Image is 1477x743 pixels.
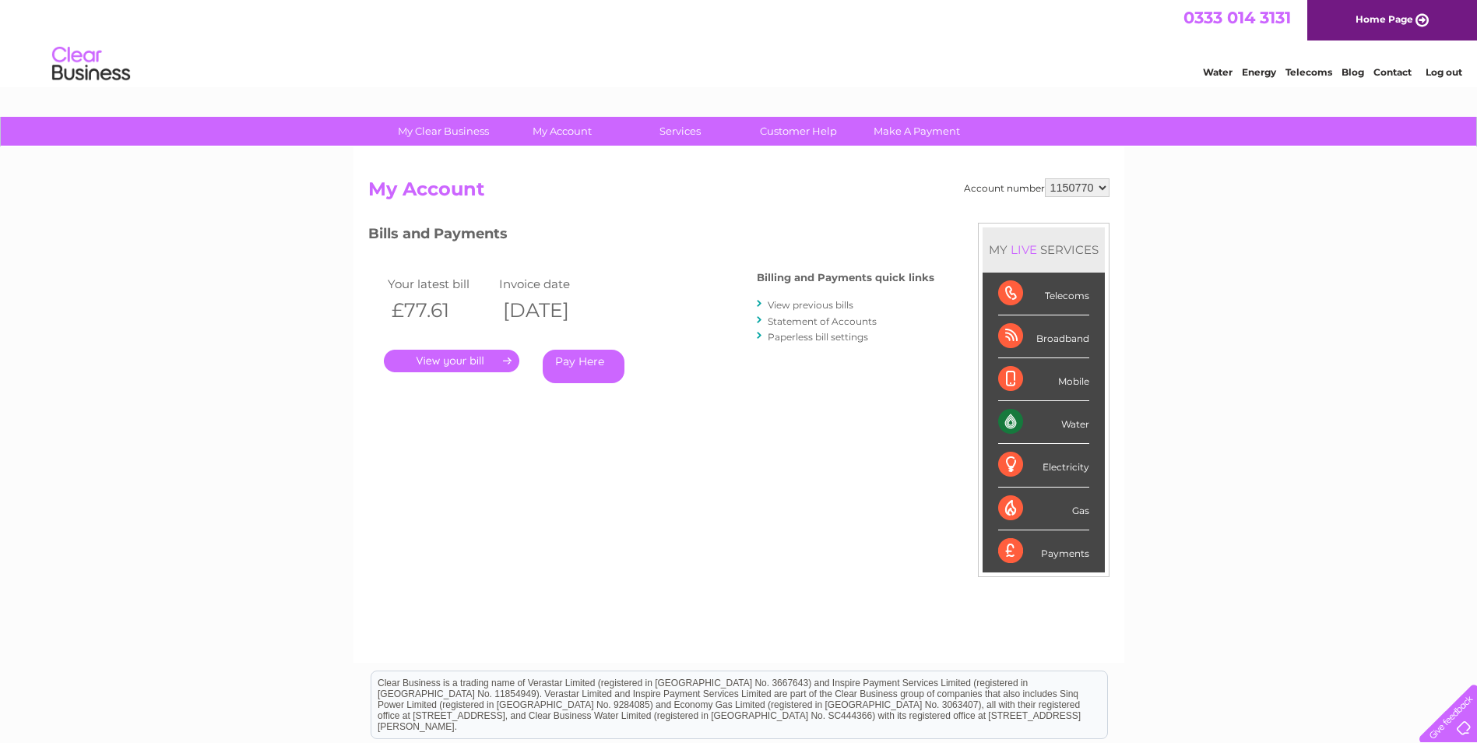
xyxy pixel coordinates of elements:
[998,358,1089,401] div: Mobile
[998,530,1089,572] div: Payments
[379,117,508,146] a: My Clear Business
[1183,8,1291,27] a: 0333 014 3131
[616,117,744,146] a: Services
[998,444,1089,487] div: Electricity
[51,40,131,88] img: logo.png
[768,315,877,327] a: Statement of Accounts
[853,117,981,146] a: Make A Payment
[1342,66,1364,78] a: Blog
[495,273,607,294] td: Invoice date
[998,315,1089,358] div: Broadband
[768,331,868,343] a: Paperless bill settings
[384,294,496,326] th: £77.61
[1426,66,1462,78] a: Log out
[1203,66,1233,78] a: Water
[368,223,934,250] h3: Bills and Payments
[1373,66,1412,78] a: Contact
[983,227,1105,272] div: MY SERVICES
[768,299,853,311] a: View previous bills
[384,273,496,294] td: Your latest bill
[384,350,519,372] a: .
[498,117,626,146] a: My Account
[757,272,934,283] h4: Billing and Payments quick links
[543,350,624,383] a: Pay Here
[998,401,1089,444] div: Water
[734,117,863,146] a: Customer Help
[495,294,607,326] th: [DATE]
[368,178,1110,208] h2: My Account
[998,488,1089,530] div: Gas
[371,9,1107,76] div: Clear Business is a trading name of Verastar Limited (registered in [GEOGRAPHIC_DATA] No. 3667643...
[964,178,1110,197] div: Account number
[1285,66,1332,78] a: Telecoms
[1008,242,1040,257] div: LIVE
[1242,66,1276,78] a: Energy
[998,273,1089,315] div: Telecoms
